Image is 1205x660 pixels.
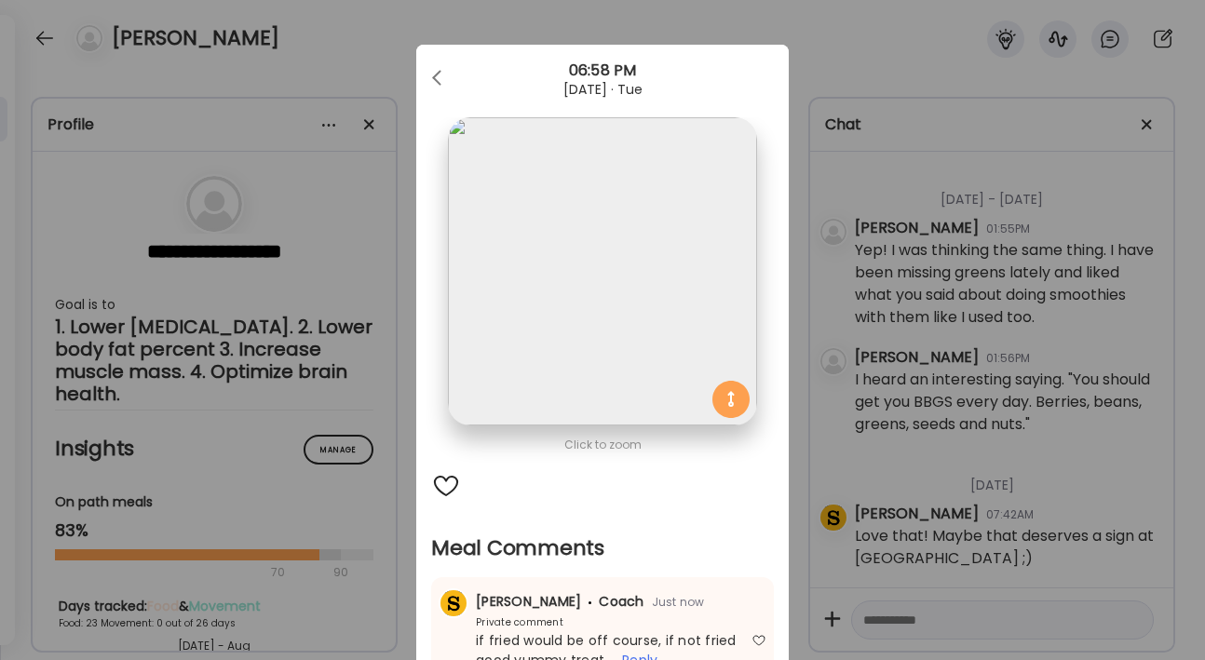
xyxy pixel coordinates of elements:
div: Click to zoom [431,434,774,456]
img: avatars%2FpzkboUEzucMwd1YfQT5oP38TYtE2 [440,590,467,616]
div: 06:58 PM [416,60,789,82]
img: images%2FildwKansL7ZZF3J1Q7OMAAG8Ygh2%2FEorULQLrFD2B8ppaqlBL%2FE2rzynXgfWGKgS0DMsOt_1080 [448,117,756,425]
span: [PERSON_NAME] Coach [476,592,644,611]
span: Just now [644,594,705,610]
div: Private comment [439,615,563,629]
div: [DATE] · Tue [416,82,789,97]
h2: Meal Comments [431,534,774,562]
